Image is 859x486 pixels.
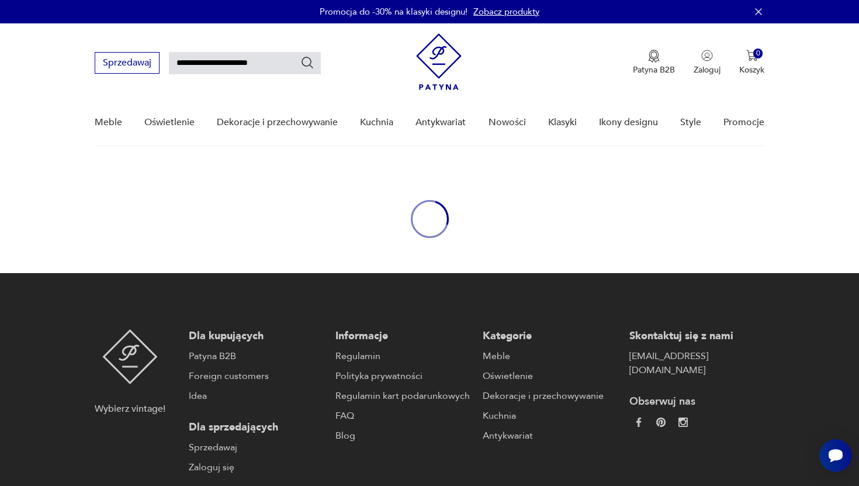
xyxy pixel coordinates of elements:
[102,329,158,384] img: Patyna - sklep z meblami i dekoracjami vintage
[335,409,470,423] a: FAQ
[489,100,526,145] a: Nowości
[634,418,643,427] img: da9060093f698e4c3cedc1453eec5031.webp
[189,369,324,383] a: Foreign customers
[680,100,701,145] a: Style
[95,100,122,145] a: Meble
[483,329,618,343] p: Kategorie
[739,50,764,75] button: 0Koszyk
[144,100,195,145] a: Oświetlenie
[656,418,666,427] img: 37d27d81a828e637adc9f9cb2e3d3a8a.webp
[95,60,160,68] a: Sprzedawaj
[473,6,539,18] a: Zobacz produkty
[360,100,393,145] a: Kuchnia
[415,100,466,145] a: Antykwariat
[648,50,660,63] img: Ikona medalu
[629,349,764,377] a: [EMAIL_ADDRESS][DOMAIN_NAME]
[95,402,165,416] p: Wybierz vintage!
[189,420,324,435] p: Dla sprzedających
[599,100,658,145] a: Ikony designu
[335,389,470,403] a: Regulamin kart podarunkowych
[633,64,675,75] p: Patyna B2B
[694,50,721,75] button: Zaloguj
[678,418,688,427] img: c2fd9cf7f39615d9d6839a72ae8e59e5.webp
[300,56,314,70] button: Szukaj
[416,33,462,90] img: Patyna - sklep z meblami i dekoracjami vintage
[629,329,764,343] p: Skontaktuj się z nami
[819,439,852,472] iframe: Smartsupp widget button
[189,349,324,363] a: Patyna B2B
[739,64,764,75] p: Koszyk
[483,389,618,403] a: Dekoracje i przechowywanie
[335,349,470,363] a: Regulamin
[723,100,764,145] a: Promocje
[753,49,763,58] div: 0
[746,50,758,61] img: Ikona koszyka
[483,349,618,363] a: Meble
[335,429,470,443] a: Blog
[217,100,338,145] a: Dekoracje i przechowywanie
[483,429,618,443] a: Antykwariat
[335,329,470,343] p: Informacje
[189,329,324,343] p: Dla kupujących
[320,6,467,18] p: Promocja do -30% na klasyki designu!
[701,50,713,61] img: Ikonka użytkownika
[189,389,324,403] a: Idea
[189,460,324,474] a: Zaloguj się
[548,100,577,145] a: Klasyki
[189,440,324,454] a: Sprzedawaj
[633,50,675,75] a: Ikona medaluPatyna B2B
[629,395,764,409] p: Obserwuj nas
[95,52,160,74] button: Sprzedawaj
[483,409,618,423] a: Kuchnia
[483,369,618,383] a: Oświetlenie
[335,369,470,383] a: Polityka prywatności
[633,50,675,75] button: Patyna B2B
[694,64,721,75] p: Zaloguj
